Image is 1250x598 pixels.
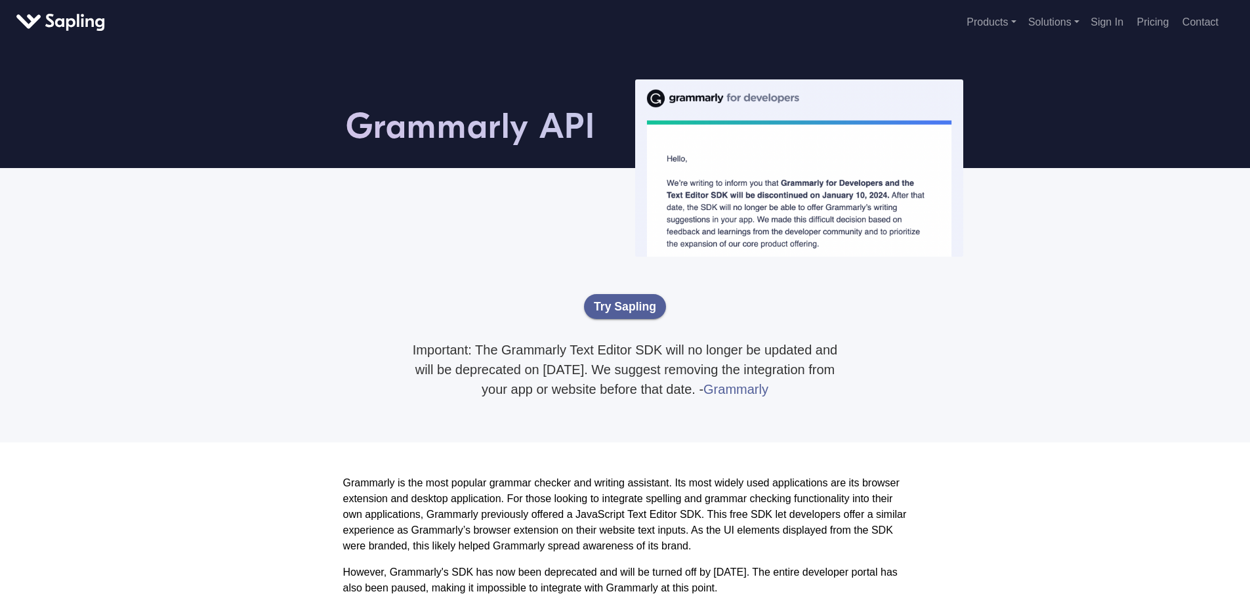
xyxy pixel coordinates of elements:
[402,340,848,399] p: Important: The Grammarly Text Editor SDK will no longer be updated and will be deprecated on [DAT...
[343,475,907,554] p: Grammarly is the most popular grammar checker and writing assistant. Its most widely used applica...
[703,382,768,396] a: Grammarly
[1028,16,1079,28] a: Solutions
[1177,11,1224,33] a: Contact
[346,64,596,148] h1: Grammarly API
[584,294,666,319] a: Try Sapling
[1132,11,1175,33] a: Pricing
[1085,11,1129,33] a: Sign In
[343,565,907,596] p: However, Grammarly's SDK has now been deprecated and will be turned off by [DATE]. The entire dev...
[635,79,963,257] img: Grammarly SDK Deprecation Notice
[967,16,1016,28] a: Products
